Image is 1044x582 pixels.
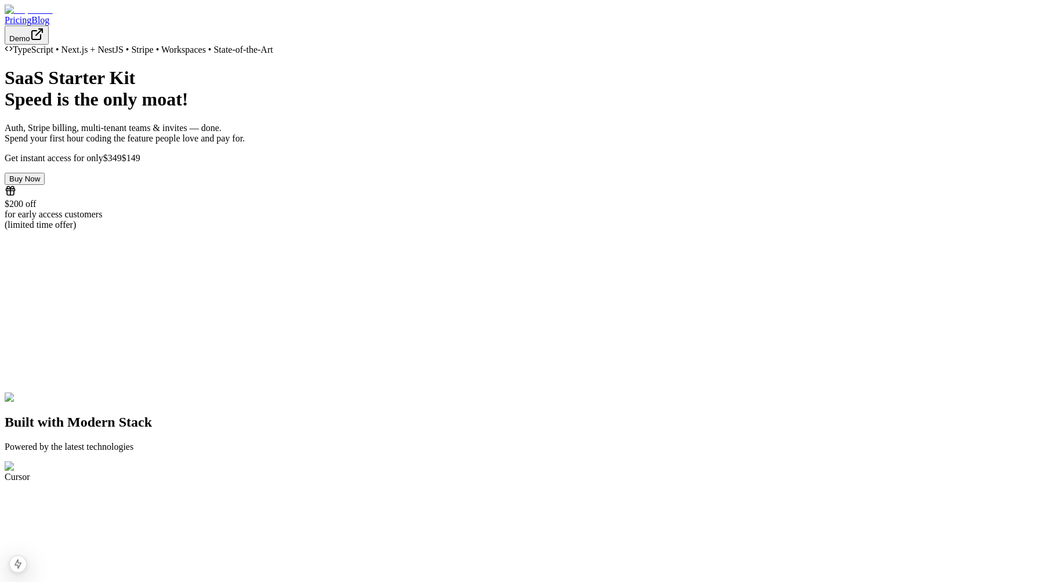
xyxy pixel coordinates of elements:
p: Powered by the latest technologies [5,442,1039,452]
span: $349 [103,153,122,163]
div: for early access customers [5,209,1039,220]
img: Dashboard screenshot [5,392,96,403]
p: Get instant access for only $149 [5,153,1039,163]
div: TypeScript • Next.js + NestJS • Stripe • Workspaces • State-of-the-Art [5,45,1039,55]
a: Demo [5,33,49,43]
button: Demo [5,26,49,45]
div: $200 off [5,199,1039,209]
h2: Built with Modern Stack [5,414,1039,430]
span: Speed is the only moat! [5,89,188,110]
div: (limited time offer) [5,220,1039,230]
a: Blog [31,15,49,25]
span: SaaS Starter Kit [5,67,135,88]
p: Auth, Stripe billing, multi-tenant teams & invites — done. Spend your first hour coding the featu... [5,123,1039,144]
img: Cursor Logo [5,461,61,472]
a: Dopamine [5,5,1039,15]
button: Buy Now [5,173,45,185]
span: Cursor [5,472,30,482]
a: Pricing [5,15,31,25]
img: Dopamine [5,5,53,15]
